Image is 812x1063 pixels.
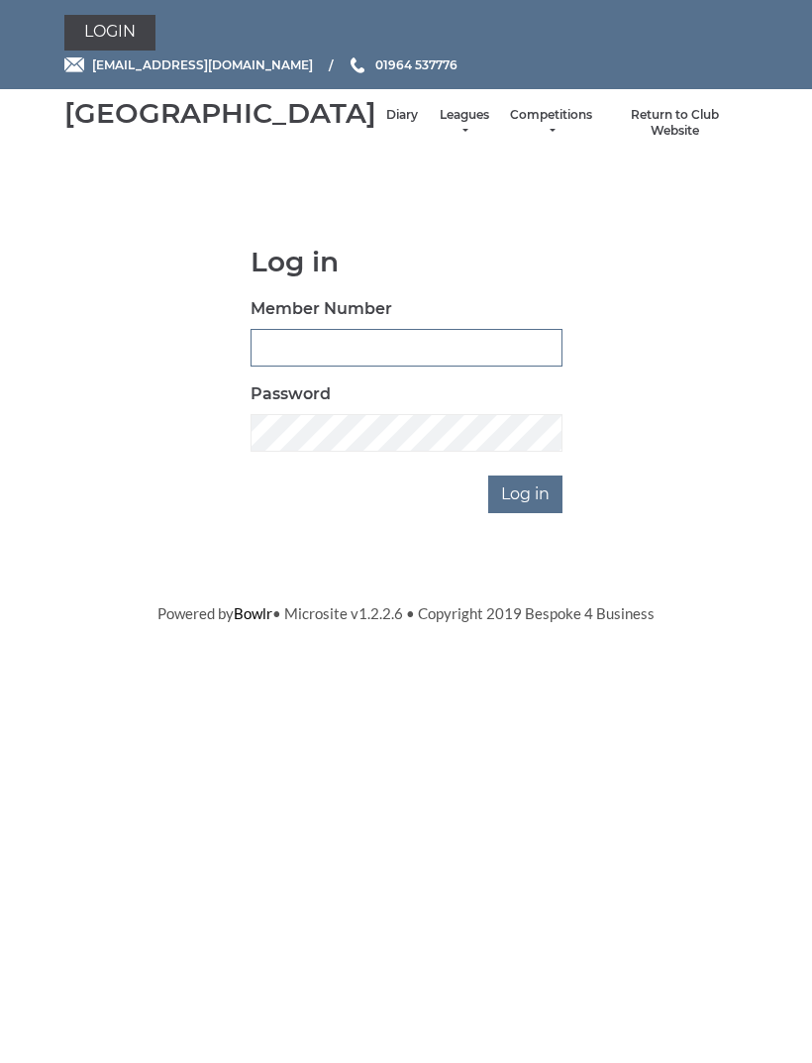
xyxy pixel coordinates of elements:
a: Bowlr [234,604,272,622]
a: Email [EMAIL_ADDRESS][DOMAIN_NAME] [64,55,313,74]
a: Competitions [510,107,592,140]
a: Leagues [438,107,490,140]
span: [EMAIL_ADDRESS][DOMAIN_NAME] [92,57,313,72]
h1: Log in [251,247,562,277]
a: Diary [386,107,418,124]
span: Powered by • Microsite v1.2.2.6 • Copyright 2019 Bespoke 4 Business [157,604,655,622]
label: Password [251,382,331,406]
span: 01964 537776 [375,57,457,72]
a: Return to Club Website [612,107,738,140]
img: Phone us [351,57,364,73]
label: Member Number [251,297,392,321]
a: Phone us 01964 537776 [348,55,457,74]
a: Login [64,15,155,51]
div: [GEOGRAPHIC_DATA] [64,98,376,129]
input: Log in [488,476,562,513]
img: Email [64,57,84,72]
